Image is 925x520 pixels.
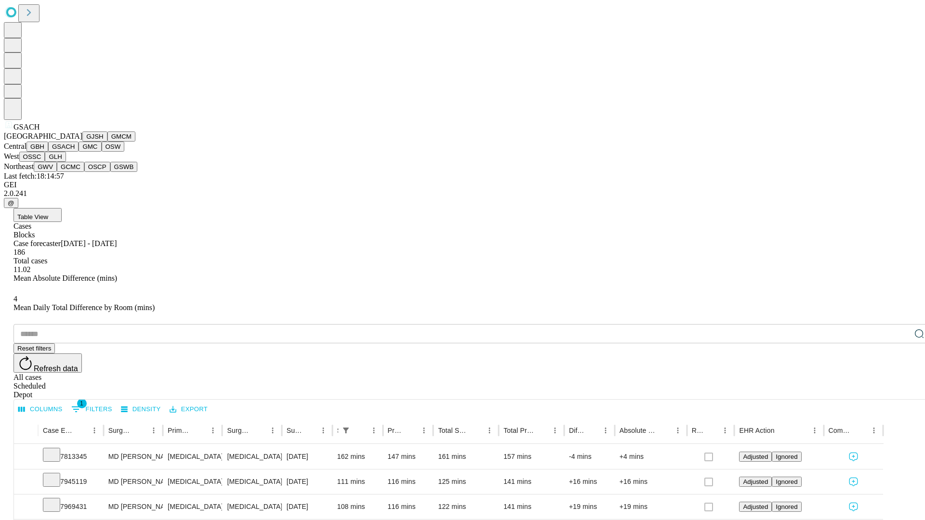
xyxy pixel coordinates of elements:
[13,239,61,247] span: Case forecaster
[776,503,797,510] span: Ignored
[168,494,217,519] div: [MEDICAL_DATA]
[829,427,853,434] div: Comments
[19,449,33,466] button: Expand
[79,142,101,152] button: GMC
[658,424,671,437] button: Sort
[743,478,768,485] span: Adjusted
[13,303,155,312] span: Mean Daily Total Difference by Room (mins)
[287,469,328,494] div: [DATE]
[110,162,138,172] button: GSWB
[739,452,772,462] button: Adjusted
[620,469,682,494] div: +16 mins
[227,444,277,469] div: [MEDICAL_DATA] REPAIR [MEDICAL_DATA] INITIAL
[43,427,73,434] div: Case Epic Id
[206,424,220,437] button: Menu
[48,142,79,152] button: GSACH
[227,494,277,519] div: [MEDICAL_DATA]
[404,424,417,437] button: Sort
[17,345,51,352] span: Reset filters
[102,142,125,152] button: OSW
[739,477,772,487] button: Adjusted
[16,402,65,417] button: Select columns
[19,474,33,491] button: Expand
[388,427,403,434] div: Predicted In Room Duration
[776,424,789,437] button: Sort
[69,402,115,417] button: Show filters
[13,257,47,265] span: Total cases
[438,494,494,519] div: 122 mins
[108,444,158,469] div: MD [PERSON_NAME] [PERSON_NAME]
[503,444,559,469] div: 157 mins
[43,494,99,519] div: 7969431
[43,444,99,469] div: 7813345
[569,444,610,469] div: -4 mins
[337,469,378,494] div: 111 mins
[287,494,328,519] div: [DATE]
[303,424,317,437] button: Sort
[74,424,88,437] button: Sort
[13,343,55,353] button: Reset filters
[569,469,610,494] div: +16 mins
[317,424,330,437] button: Menu
[620,494,682,519] div: +19 mins
[61,239,117,247] span: [DATE] - [DATE]
[739,502,772,512] button: Adjusted
[4,152,19,160] span: West
[772,477,801,487] button: Ignored
[569,494,610,519] div: +19 mins
[4,198,18,208] button: @
[45,152,66,162] button: GLH
[227,469,277,494] div: [MEDICAL_DATA]
[776,453,797,460] span: Ignored
[13,353,82,373] button: Refresh data
[266,424,279,437] button: Menu
[388,469,429,494] div: 116 mins
[287,427,302,434] div: Surgery Date
[743,503,768,510] span: Adjusted
[438,469,494,494] div: 125 mins
[388,494,429,519] div: 116 mins
[4,189,921,198] div: 2.0.241
[17,213,48,221] span: Table View
[620,444,682,469] div: +4 mins
[13,274,117,282] span: Mean Absolute Difference (mins)
[569,427,584,434] div: Difference
[84,162,110,172] button: OSCP
[108,427,132,434] div: Surgeon Name
[620,427,657,434] div: Absolute Difference
[287,444,328,469] div: [DATE]
[108,469,158,494] div: MD [PERSON_NAME] [PERSON_NAME]
[599,424,612,437] button: Menu
[339,424,353,437] div: 1 active filter
[867,424,881,437] button: Menu
[34,162,57,172] button: GWV
[107,131,135,142] button: GMCM
[167,402,210,417] button: Export
[367,424,381,437] button: Menu
[57,162,84,172] button: GCMC
[4,142,26,150] span: Central
[4,132,82,140] span: [GEOGRAPHIC_DATA]
[772,452,801,462] button: Ignored
[705,424,718,437] button: Sort
[168,469,217,494] div: [MEDICAL_DATA]
[483,424,496,437] button: Menu
[692,427,704,434] div: Resolved in EHR
[585,424,599,437] button: Sort
[13,123,40,131] span: GSACH
[438,427,468,434] div: Total Scheduled Duration
[227,427,251,434] div: Surgery Name
[108,494,158,519] div: MD [PERSON_NAME] [PERSON_NAME]
[337,494,378,519] div: 108 mins
[168,427,192,434] div: Primary Service
[743,453,768,460] span: Adjusted
[88,424,101,437] button: Menu
[119,402,163,417] button: Density
[13,248,25,256] span: 186
[337,444,378,469] div: 162 mins
[26,142,48,152] button: GBH
[34,364,78,373] span: Refresh data
[503,469,559,494] div: 141 mins
[772,502,801,512] button: Ignored
[337,427,338,434] div: Scheduled In Room Duration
